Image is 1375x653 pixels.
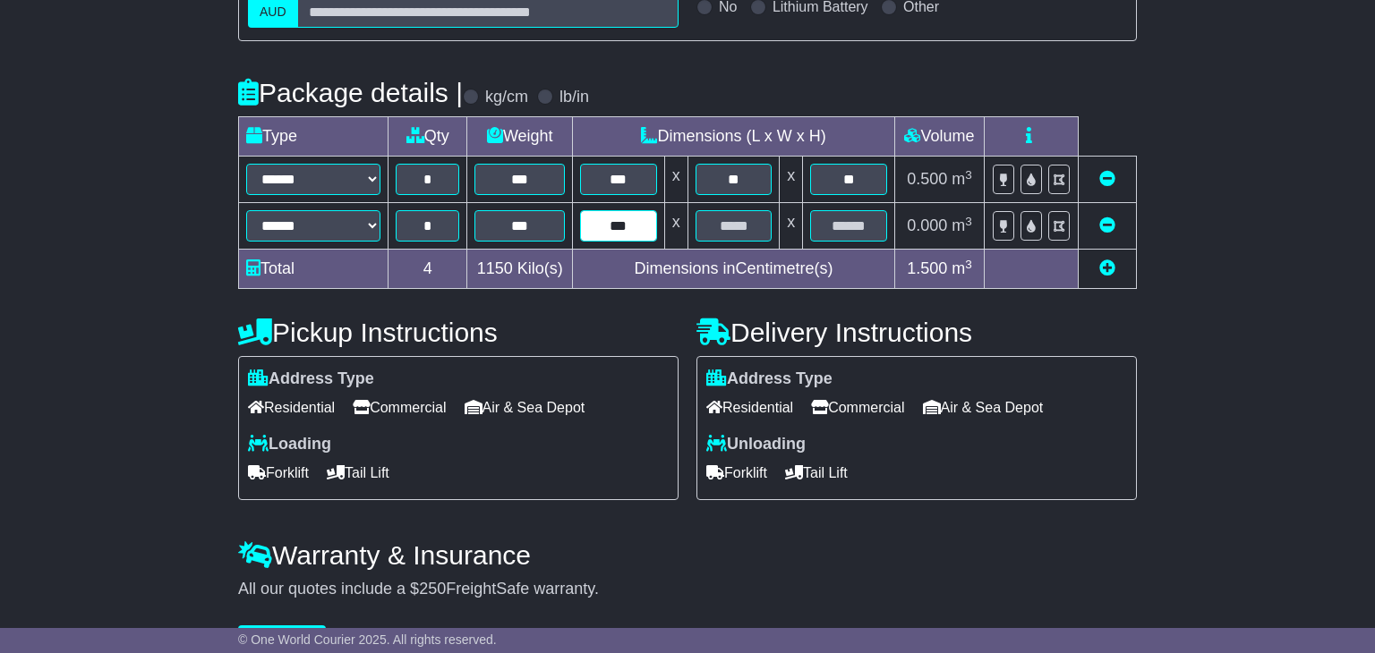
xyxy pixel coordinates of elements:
td: x [780,157,803,203]
td: x [664,203,687,250]
h4: Package details | [238,78,463,107]
span: 250 [419,580,446,598]
td: Dimensions in Centimetre(s) [573,250,895,289]
span: Commercial [811,394,904,421]
label: kg/cm [485,88,528,107]
span: Residential [248,394,335,421]
label: lb/in [559,88,589,107]
sup: 3 [965,215,972,228]
td: Weight [467,117,573,157]
a: Add new item [1099,259,1115,277]
sup: 3 [965,258,972,271]
td: x [664,157,687,203]
span: 1150 [477,259,513,277]
span: Air & Sea Depot [465,394,585,421]
div: All our quotes include a $ FreightSafe warranty. [238,580,1137,599]
td: Dimensions (L x W x H) [573,117,895,157]
td: 4 [389,250,467,289]
label: Address Type [248,369,374,389]
span: m [952,259,972,277]
td: x [780,203,803,250]
td: Kilo(s) [467,250,573,289]
span: Tail Lift [327,459,389,487]
td: Type [239,117,389,157]
sup: 3 [965,168,972,182]
span: Tail Lift [785,459,848,487]
span: 1.500 [907,259,947,277]
span: Forklift [706,459,767,487]
label: Address Type [706,369,833,389]
span: © One World Courier 2025. All rights reserved. [238,632,497,647]
label: Loading [248,435,331,454]
span: 0.000 [907,216,947,234]
h4: Pickup Instructions [238,318,679,347]
a: Remove this item [1099,170,1115,188]
span: Residential [706,394,793,421]
h4: Warranty & Insurance [238,540,1137,570]
span: Commercial [353,394,446,421]
td: Volume [894,117,984,157]
a: Remove this item [1099,216,1115,234]
td: Qty [389,117,467,157]
h4: Delivery Instructions [696,318,1137,347]
span: m [952,216,972,234]
span: 0.500 [907,170,947,188]
td: Total [239,250,389,289]
span: Forklift [248,459,309,487]
span: Air & Sea Depot [923,394,1044,421]
label: Unloading [706,435,806,454]
span: m [952,170,972,188]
